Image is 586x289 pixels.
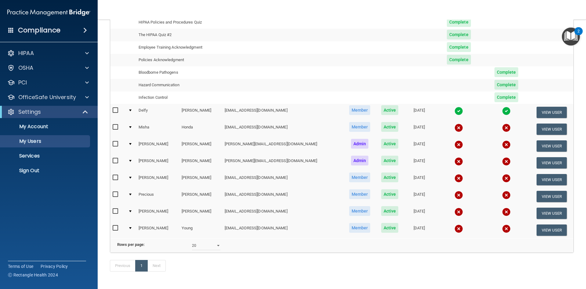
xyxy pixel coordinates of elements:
img: cross.ca9f0e7f.svg [502,174,511,183]
img: cross.ca9f0e7f.svg [454,124,463,132]
td: [DATE] [403,188,435,205]
p: My Users [4,138,87,144]
img: cross.ca9f0e7f.svg [502,224,511,233]
span: Active [381,223,399,233]
a: 1 [135,260,148,272]
span: Active [381,206,399,216]
span: Ⓒ Rectangle Health 2024 [8,272,58,278]
td: [PERSON_NAME] [179,171,222,188]
td: [EMAIL_ADDRESS][DOMAIN_NAME] [222,188,343,205]
span: Active [381,122,399,132]
td: [EMAIL_ADDRESS][DOMAIN_NAME] [222,104,343,121]
td: [PERSON_NAME] [136,171,179,188]
a: Settings [7,108,89,116]
td: [PERSON_NAME] [179,154,222,171]
td: Honda [179,121,222,138]
span: Complete [494,92,519,102]
td: [DATE] [403,104,435,121]
td: [DATE] [403,138,435,154]
td: Young [179,222,222,238]
button: View User [537,124,567,135]
img: tick.e7d51cea.svg [454,107,463,115]
img: cross.ca9f0e7f.svg [502,191,511,199]
p: Services [4,153,87,159]
td: [EMAIL_ADDRESS][DOMAIN_NAME] [222,171,343,188]
td: The HIPAA Quiz #2 [136,29,222,41]
td: [DATE] [403,154,435,171]
a: HIPAA [7,50,89,57]
span: Active [381,156,399,165]
p: HIPAA [18,50,34,57]
td: [PERSON_NAME] [136,205,179,222]
button: Open Resource Center, 2 new notifications [562,28,580,46]
img: cross.ca9f0e7f.svg [502,208,511,216]
span: Member [349,223,371,233]
span: Admin [351,139,369,149]
span: Complete [447,17,471,27]
img: cross.ca9f0e7f.svg [454,157,463,166]
button: View User [537,140,567,152]
td: [DATE] [403,222,435,238]
td: Employee Training Acknowledgment [136,41,222,54]
a: PCI [7,79,89,86]
h4: Compliance [18,26,60,35]
span: Complete [447,30,471,39]
span: Active [381,189,399,199]
td: [PERSON_NAME] [136,222,179,238]
button: View User [537,208,567,219]
button: View User [537,191,567,202]
span: Member [349,122,371,132]
img: cross.ca9f0e7f.svg [454,208,463,216]
img: cross.ca9f0e7f.svg [454,191,463,199]
b: Rows per page: [117,242,145,247]
span: Member [349,189,371,199]
td: [DATE] [403,205,435,222]
span: Complete [447,42,471,52]
p: OSHA [18,64,34,72]
button: View User [537,107,567,118]
td: [EMAIL_ADDRESS][DOMAIN_NAME] [222,205,343,222]
td: [PERSON_NAME][EMAIL_ADDRESS][DOMAIN_NAME] [222,138,343,154]
span: Member [349,206,371,216]
div: 2 [577,31,580,39]
p: PCI [18,79,27,86]
td: Delfy [136,104,179,121]
span: Member [349,172,371,182]
td: [EMAIL_ADDRESS][DOMAIN_NAME] [222,222,343,238]
a: OSHA [7,64,89,72]
a: Privacy Policy [41,263,68,269]
span: Complete [494,80,519,90]
td: Hazard Communication [136,79,222,91]
span: Active [381,172,399,182]
span: Admin [351,156,369,165]
img: cross.ca9f0e7f.svg [502,124,511,132]
td: [PERSON_NAME] [136,154,179,171]
span: Complete [494,67,519,77]
img: cross.ca9f0e7f.svg [454,224,463,233]
td: Bloodborne Pathogens [136,66,222,79]
p: My Account [4,124,87,130]
td: [DATE] [403,121,435,138]
td: [PERSON_NAME] [179,104,222,121]
p: Sign Out [4,168,87,174]
button: View User [537,224,567,236]
button: View User [537,174,567,185]
td: [PERSON_NAME] [179,188,222,205]
td: [DATE] [403,171,435,188]
img: cross.ca9f0e7f.svg [502,157,511,166]
p: Settings [18,108,41,116]
td: Policies Acknowledgment [136,54,222,66]
img: tick.e7d51cea.svg [502,107,511,115]
span: Member [349,105,371,115]
td: [PERSON_NAME] [179,138,222,154]
td: [PERSON_NAME] [136,138,179,154]
span: Complete [447,55,471,65]
td: HIPAA Policies and Procedures Quiz [136,16,222,29]
a: OfficeSafe University [7,94,89,101]
a: Terms of Use [8,263,33,269]
td: Infection Control [136,91,222,104]
a: Next [147,260,166,272]
img: cross.ca9f0e7f.svg [454,140,463,149]
button: View User [537,157,567,169]
img: PMB logo [7,6,90,19]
